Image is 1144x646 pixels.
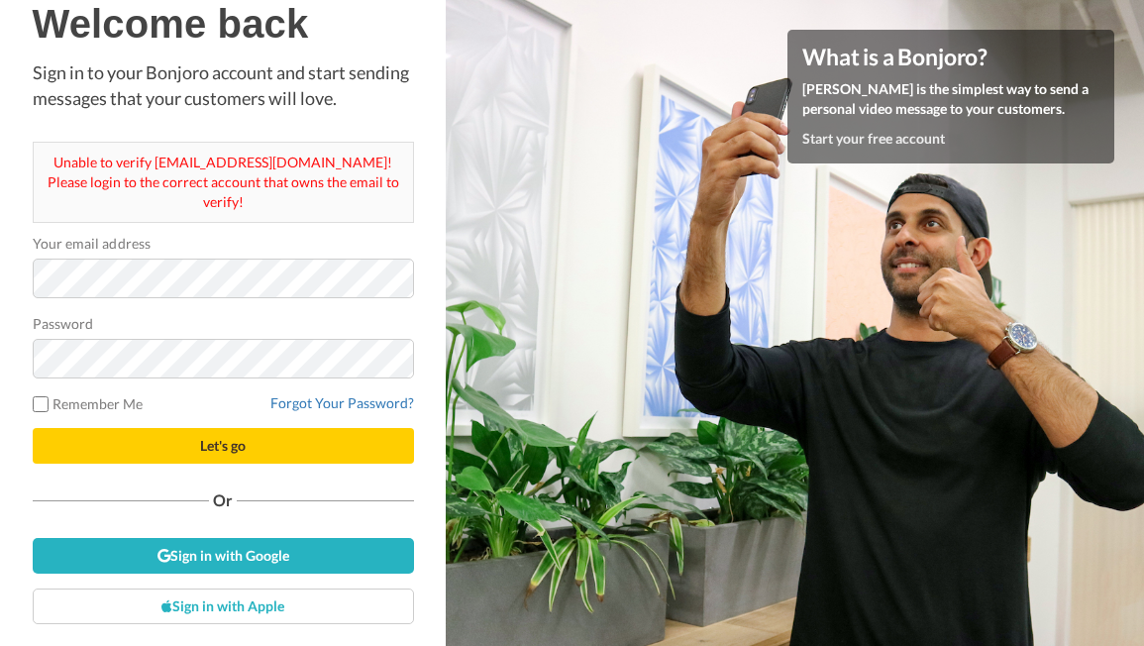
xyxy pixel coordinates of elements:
[33,538,414,574] a: Sign in with Google
[33,142,414,223] div: Unable to verify [EMAIL_ADDRESS][DOMAIN_NAME]! Please login to the correct account that owns the ...
[802,130,945,147] a: Start your free account
[33,2,414,46] h1: Welcome back
[33,313,94,334] label: Password
[33,60,414,111] p: Sign in to your Bonjoro account and start sending messages that your customers will love.
[200,437,246,454] span: Let's go
[33,428,414,464] button: Let's go
[33,233,151,254] label: Your email address
[33,393,144,414] label: Remember Me
[209,493,237,507] span: Or
[802,45,1099,69] h4: What is a Bonjoro?
[270,394,414,411] a: Forgot Your Password?
[33,589,414,624] a: Sign in with Apple
[802,79,1099,119] p: [PERSON_NAME] is the simplest way to send a personal video message to your customers.
[33,396,49,412] input: Remember Me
